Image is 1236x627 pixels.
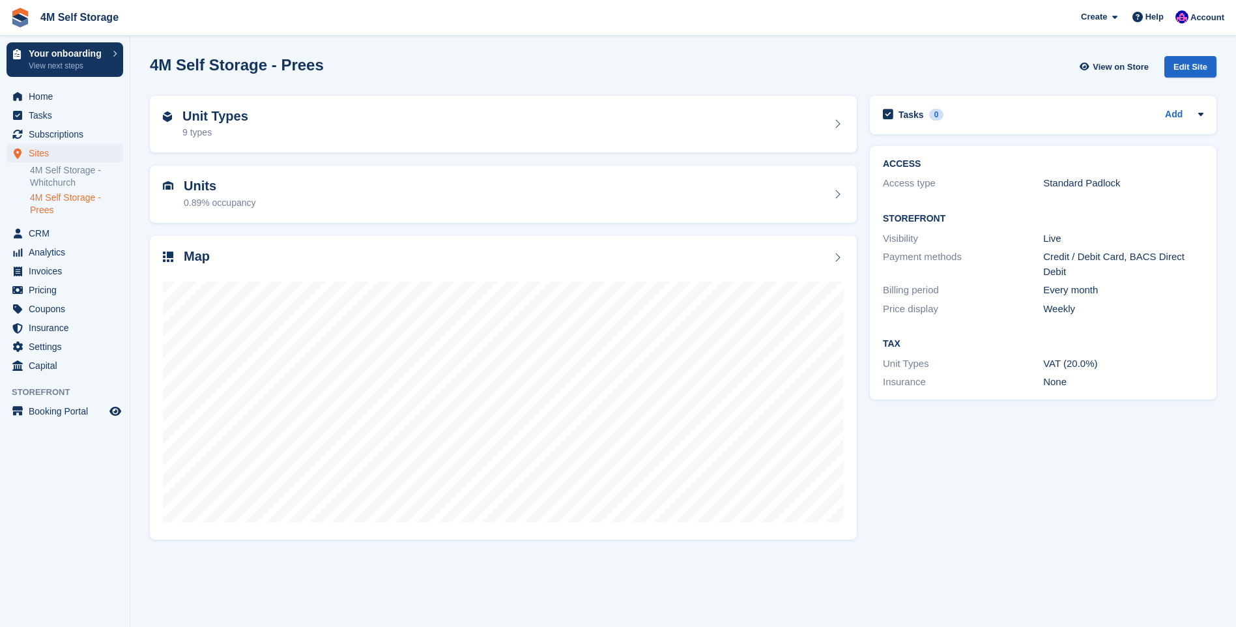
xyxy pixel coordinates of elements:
[29,402,107,420] span: Booking Portal
[1043,357,1203,372] div: VAT (20.0%)
[1043,250,1203,279] div: Credit / Debit Card, BACS Direct Debit
[29,338,107,356] span: Settings
[29,60,106,72] p: View next steps
[35,7,124,28] a: 4M Self Storage
[7,87,123,106] a: menu
[163,181,173,190] img: unit-icn-7be61d7bf1b0ce9d3e12c5938cc71ed9869f7b940bace4675aadf7bd6d80202e.svg
[883,176,1043,191] div: Access type
[7,262,123,280] a: menu
[1043,302,1203,317] div: Weekly
[7,106,123,124] a: menu
[163,252,173,262] img: map-icn-33ee37083ee616e46c38cad1a60f524a97daa1e2b2c8c0bc3eb3415660979fc1.svg
[1043,283,1203,298] div: Every month
[30,192,123,216] a: 4M Self Storage - Prees
[1190,11,1224,24] span: Account
[12,386,130,399] span: Storefront
[1078,56,1154,78] a: View on Store
[898,109,924,121] h2: Tasks
[7,42,123,77] a: Your onboarding View next steps
[883,283,1043,298] div: Billing period
[883,339,1203,349] h2: Tax
[184,179,256,194] h2: Units
[7,300,123,318] a: menu
[29,243,107,261] span: Analytics
[1145,10,1164,23] span: Help
[29,106,107,124] span: Tasks
[29,300,107,318] span: Coupons
[150,96,857,153] a: Unit Types 9 types
[1043,176,1203,191] div: Standard Padlock
[29,281,107,299] span: Pricing
[10,8,30,27] img: stora-icon-8386f47178a22dfd0bd8f6a31ec36ba5ce8667c1dd55bd0f319d3a0aa187defe.svg
[883,357,1043,372] div: Unit Types
[7,357,123,375] a: menu
[883,375,1043,390] div: Insurance
[29,144,107,162] span: Sites
[150,56,324,74] h2: 4M Self Storage - Prees
[883,159,1203,169] h2: ACCESS
[1164,56,1216,78] div: Edit Site
[1093,61,1149,74] span: View on Store
[108,403,123,419] a: Preview store
[30,164,123,189] a: 4M Self Storage - Whitchurch
[1165,108,1183,123] a: Add
[184,249,210,264] h2: Map
[1175,10,1188,23] img: Pete Clutton
[1164,56,1216,83] a: Edit Site
[182,109,248,124] h2: Unit Types
[7,319,123,337] a: menu
[7,281,123,299] a: menu
[7,338,123,356] a: menu
[7,125,123,143] a: menu
[1043,231,1203,246] div: Live
[163,111,172,122] img: unit-type-icn-2b2737a686de81e16bb02015468b77c625bbabd49415b5ef34ead5e3b44a266d.svg
[7,402,123,420] a: menu
[29,357,107,375] span: Capital
[883,302,1043,317] div: Price display
[7,224,123,242] a: menu
[184,196,256,210] div: 0.89% occupancy
[29,224,107,242] span: CRM
[7,243,123,261] a: menu
[883,214,1203,224] h2: Storefront
[150,166,857,223] a: Units 0.89% occupancy
[29,125,107,143] span: Subscriptions
[150,236,857,540] a: Map
[29,49,106,58] p: Your onboarding
[883,250,1043,279] div: Payment methods
[29,87,107,106] span: Home
[182,126,248,139] div: 9 types
[7,144,123,162] a: menu
[883,231,1043,246] div: Visibility
[929,109,944,121] div: 0
[29,319,107,337] span: Insurance
[29,262,107,280] span: Invoices
[1081,10,1107,23] span: Create
[1043,375,1203,390] div: None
